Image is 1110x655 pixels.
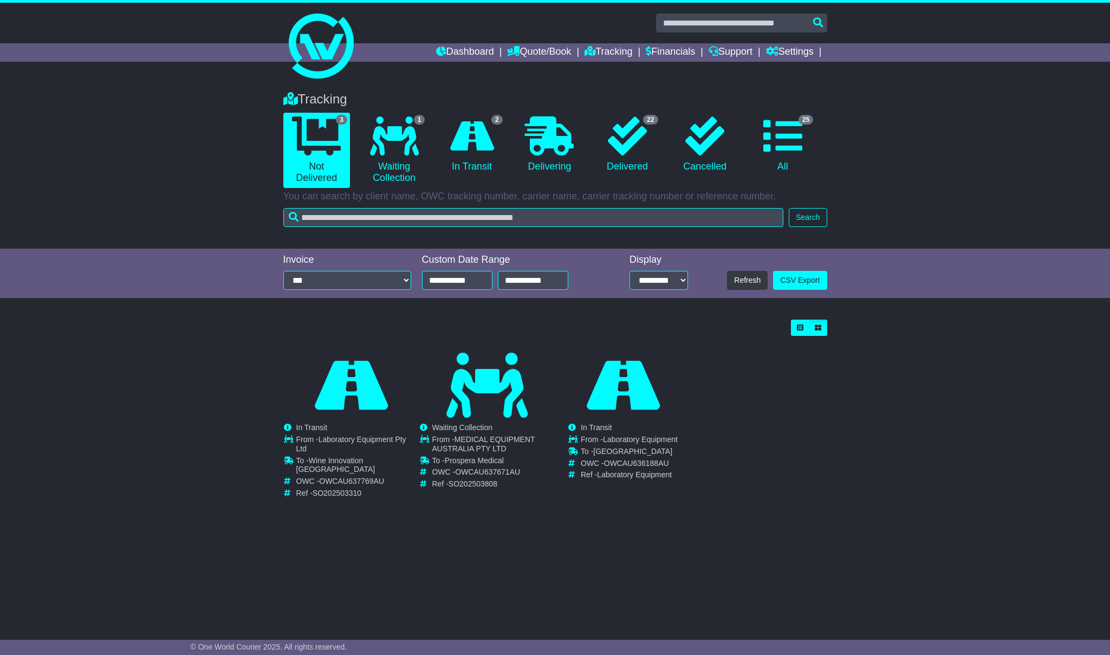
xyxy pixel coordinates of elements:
div: Display [629,254,688,266]
td: Ref - [581,470,678,479]
span: MEDICAL EQUIPMENT AUSTRALIA PTY LTD [432,435,535,453]
a: Dashboard [436,43,494,62]
a: 25 All [749,113,816,177]
span: SO202503310 [313,489,361,497]
td: To - [296,456,419,477]
a: 22 Delivered [594,113,660,177]
td: From - [296,435,419,456]
span: Wine Innovation [GEOGRAPHIC_DATA] [296,456,375,474]
td: Ref - [432,479,555,489]
span: Laboratory Equipment [603,435,678,444]
span: 1 [414,115,425,125]
div: Invoice [283,254,411,266]
span: [GEOGRAPHIC_DATA] [593,447,672,456]
span: 2 [491,115,503,125]
div: Tracking [278,92,833,107]
a: Tracking [585,43,632,62]
span: Prospera Medical [445,456,504,465]
span: 25 [799,115,813,125]
span: OWCAU637671AU [455,468,520,476]
td: OWC - [581,459,678,471]
span: 22 [643,115,658,125]
span: Laboratory Equipment Pty Ltd [296,435,406,453]
td: OWC - [432,468,555,479]
td: To - [432,456,555,468]
button: Search [789,208,827,227]
div: Custom Date Range [422,254,596,266]
span: 3 [336,115,347,125]
span: In Transit [296,423,328,432]
p: You can search by client name, OWC tracking number, carrier name, carrier tracking number or refe... [283,191,827,203]
a: Cancelled [672,113,738,177]
td: From - [432,435,555,456]
td: OWC - [296,477,419,489]
a: CSV Export [773,271,827,290]
span: In Transit [581,423,612,432]
span: Laboratory Equipment [597,470,672,479]
a: Settings [766,43,814,62]
a: 3 Not Delivered [283,113,350,188]
span: OWCAU636188AU [604,459,669,468]
a: 2 In Transit [438,113,505,177]
a: Financials [646,43,695,62]
span: Waiting Collection [432,423,493,432]
span: © One World Courier 2025. All rights reserved. [191,643,347,651]
a: 1 Waiting Collection [361,113,427,188]
td: To - [581,447,678,459]
span: OWCAU637769AU [319,477,384,485]
a: Quote/Book [507,43,571,62]
td: Ref - [296,489,419,498]
span: SO202503808 [449,479,497,488]
button: Refresh [727,271,768,290]
td: From - [581,435,678,447]
a: Support [709,43,752,62]
a: Delivering [516,113,583,177]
